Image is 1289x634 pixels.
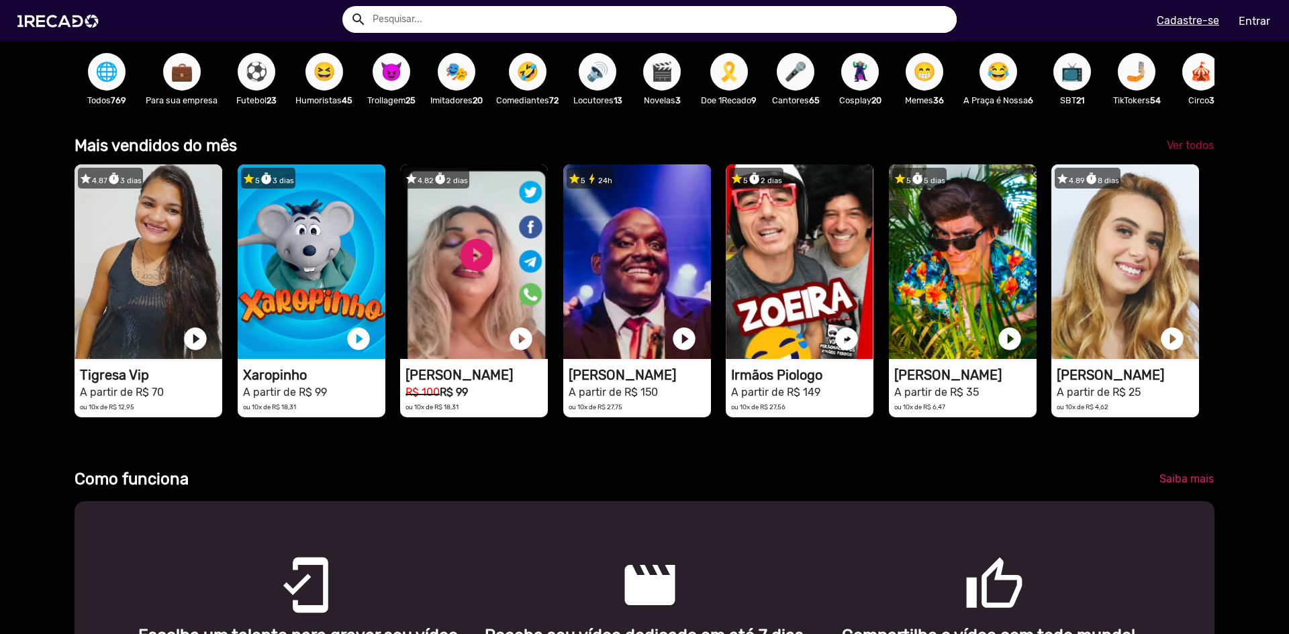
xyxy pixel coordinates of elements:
span: 😆 [313,53,336,91]
button: 📺 [1053,53,1091,91]
small: A partir de R$ 70 [80,386,164,399]
span: 💼 [171,53,193,91]
b: Como funciona [75,470,189,488]
a: Entrar [1230,9,1279,33]
video: 1RECADO vídeos dedicados para fãs e empresas [726,164,873,359]
a: play_circle_filled [508,325,534,352]
button: 🤳🏼 [1118,53,1155,91]
b: 72 [549,95,559,105]
span: 🤣 [516,53,539,91]
button: 😁 [906,53,943,91]
h1: [PERSON_NAME] [1057,367,1199,383]
p: Para sua empresa [146,94,218,107]
h1: [PERSON_NAME] [894,367,1037,383]
span: 🎬 [651,53,673,91]
video: 1RECADO vídeos dedicados para fãs e empresas [238,164,385,359]
video: 1RECADO vídeos dedicados para fãs e empresas [400,164,548,359]
span: 😂 [987,53,1010,91]
span: 🎭 [445,53,468,91]
p: Comediantes [496,94,559,107]
a: play_circle_filled [833,325,860,352]
button: 🎤 [777,53,814,91]
h1: Irmãos Piologo [731,367,873,383]
p: TikTokers [1111,94,1162,107]
b: 21 [1076,95,1084,105]
mat-icon: mobile_friendly [275,555,291,571]
span: ⚽ [245,53,268,91]
b: R$ 99 [440,386,468,399]
p: Novelas [636,94,687,107]
span: 😈 [380,53,403,91]
button: 😂 [980,53,1017,91]
b: 54 [1150,95,1161,105]
video: 1RECADO vídeos dedicados para fãs e empresas [563,164,711,359]
button: 🎭 [438,53,475,91]
button: ⚽ [238,53,275,91]
a: play_circle_filled [996,325,1023,352]
small: ou 10x de R$ 27,56 [731,403,785,411]
span: 🎗️ [718,53,741,91]
p: Memes [899,94,950,107]
p: Locutores [572,94,623,107]
b: 36 [933,95,944,105]
h1: Xaropinho [243,367,385,383]
button: 🎗️ [710,53,748,91]
b: Mais vendidos do mês [75,136,237,155]
p: Humoristas [295,94,352,107]
button: 😈 [373,53,410,91]
video: 1RECADO vídeos dedicados para fãs e empresas [75,164,222,359]
mat-icon: thumb_up_outlined [964,555,980,571]
button: 💼 [163,53,201,91]
h1: [PERSON_NAME] [569,367,711,383]
mat-icon: movie [620,555,636,571]
a: play_circle_filled [1159,325,1186,352]
b: 6 [1028,95,1033,105]
h1: Tigresa Vip [80,367,222,383]
small: A partir de R$ 35 [894,386,979,399]
small: A partir de R$ 25 [1057,386,1141,399]
span: 🔊 [586,53,609,91]
span: 😁 [913,53,936,91]
a: Saiba mais [1149,467,1225,491]
small: ou 10x de R$ 18,31 [405,403,459,411]
a: play_circle_filled [671,325,698,352]
small: ou 10x de R$ 4,62 [1057,403,1108,411]
input: Pesquisar... [363,6,957,33]
b: 3 [1209,95,1214,105]
u: Cadastre-se [1157,14,1219,27]
p: A Praça é Nossa [963,94,1033,107]
b: 65 [809,95,820,105]
h1: [PERSON_NAME] [405,367,548,383]
p: SBT [1047,94,1098,107]
small: A partir de R$ 99 [243,386,327,399]
small: R$ 100 [405,386,440,399]
a: play_circle_filled [345,325,372,352]
small: ou 10x de R$ 12,95 [80,403,134,411]
span: 🤳🏼 [1125,53,1148,91]
video: 1RECADO vídeos dedicados para fãs e empresas [889,164,1037,359]
button: 🦹🏼‍♀️ [841,53,879,91]
small: A partir de R$ 150 [569,386,658,399]
b: 769 [111,95,126,105]
b: 20 [871,95,881,105]
p: Cosplay [834,94,886,107]
span: 🌐 [95,53,118,91]
small: ou 10x de R$ 27,75 [569,403,622,411]
p: Trollagem [366,94,417,107]
p: Doe 1Recado [701,94,757,107]
video: 1RECADO vídeos dedicados para fãs e empresas [1051,164,1199,359]
a: play_circle_filled [182,325,209,352]
b: 25 [405,95,416,105]
small: ou 10x de R$ 6,47 [894,403,945,411]
b: 3 [675,95,681,105]
span: Ver todos [1167,139,1214,152]
button: 🤣 [509,53,546,91]
span: Saiba mais [1159,472,1214,485]
button: 😆 [305,53,343,91]
p: Cantores [770,94,821,107]
button: 🎪 [1182,53,1220,91]
p: Futebol [231,94,282,107]
small: ou 10x de R$ 18,31 [243,403,296,411]
b: 13 [614,95,622,105]
span: 📺 [1061,53,1084,91]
